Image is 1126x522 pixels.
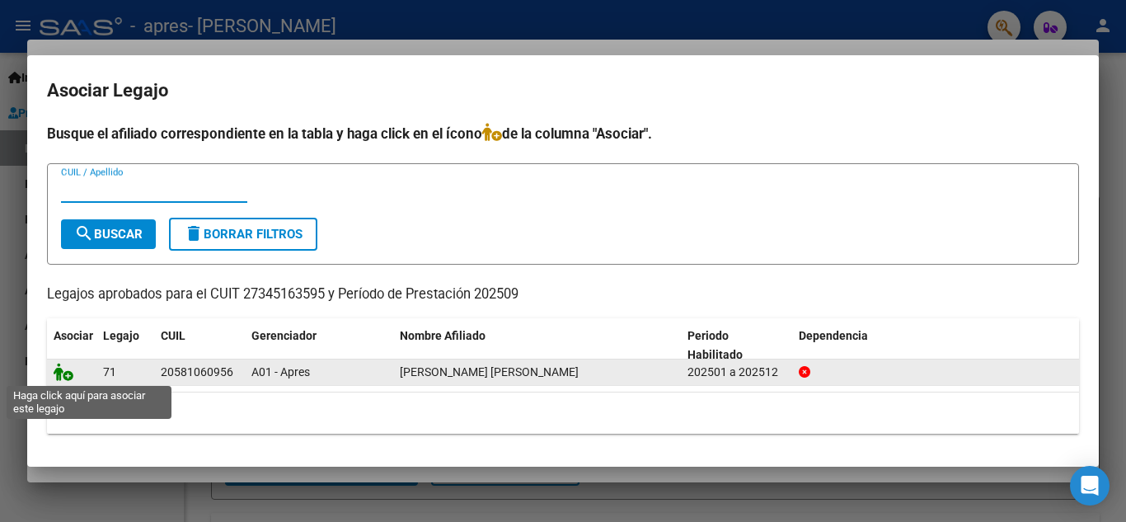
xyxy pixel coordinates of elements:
[687,329,743,361] span: Periodo Habilitado
[96,318,154,373] datatable-header-cell: Legajo
[154,318,245,373] datatable-header-cell: CUIL
[799,329,868,342] span: Dependencia
[161,363,233,382] div: 20581060956
[47,123,1079,144] h4: Busque el afiliado correspondiente en la tabla y haga click en el ícono de la columna "Asociar".
[47,318,96,373] datatable-header-cell: Asociar
[251,365,310,379] span: A01 - Apres
[184,227,303,242] span: Borrar Filtros
[169,218,317,251] button: Borrar Filtros
[792,318,1080,373] datatable-header-cell: Dependencia
[161,329,185,342] span: CUIL
[74,227,143,242] span: Buscar
[61,219,156,249] button: Buscar
[400,365,579,379] span: ARAMAYO JEREMAS AARON
[393,318,681,373] datatable-header-cell: Nombre Afiliado
[47,285,1079,305] p: Legajos aprobados para el CUIT 27345163595 y Período de Prestación 202509
[1070,466,1110,506] div: Open Intercom Messenger
[184,223,204,243] mat-icon: delete
[681,318,792,373] datatable-header-cell: Periodo Habilitado
[74,223,94,243] mat-icon: search
[103,365,116,379] span: 71
[103,329,139,342] span: Legajo
[400,329,486,342] span: Nombre Afiliado
[47,393,1079,434] div: 1 registros
[687,363,786,382] div: 202501 a 202512
[251,329,317,342] span: Gerenciador
[47,75,1079,106] h2: Asociar Legajo
[54,329,93,342] span: Asociar
[245,318,393,373] datatable-header-cell: Gerenciador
